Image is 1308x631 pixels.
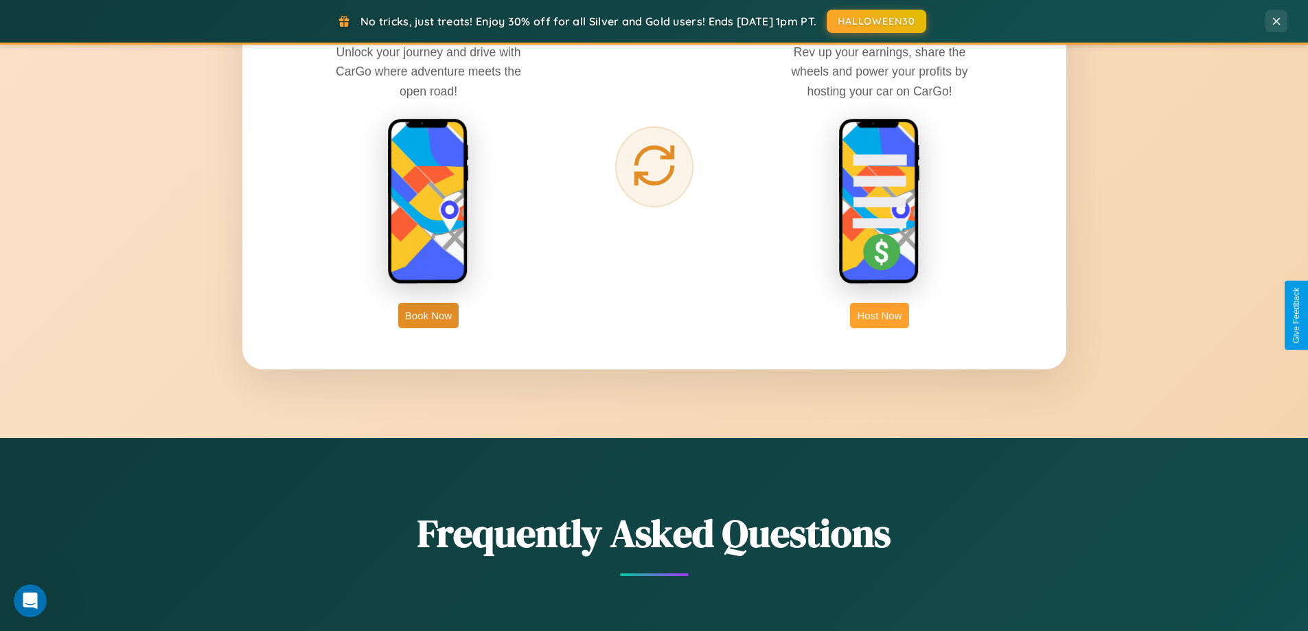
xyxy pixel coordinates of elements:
[398,303,459,328] button: Book Now
[827,10,926,33] button: HALLOWEEN30
[242,507,1066,560] h2: Frequently Asked Questions
[325,43,531,100] p: Unlock your journey and drive with CarGo where adventure meets the open road!
[14,584,47,617] iframe: Intercom live chat
[777,43,983,100] p: Rev up your earnings, share the wheels and power your profits by hosting your car on CarGo!
[850,303,908,328] button: Host Now
[387,118,470,286] img: rent phone
[1292,288,1301,343] div: Give Feedback
[838,118,921,286] img: host phone
[360,14,816,28] span: No tricks, just treats! Enjoy 30% off for all Silver and Gold users! Ends [DATE] 1pm PT.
